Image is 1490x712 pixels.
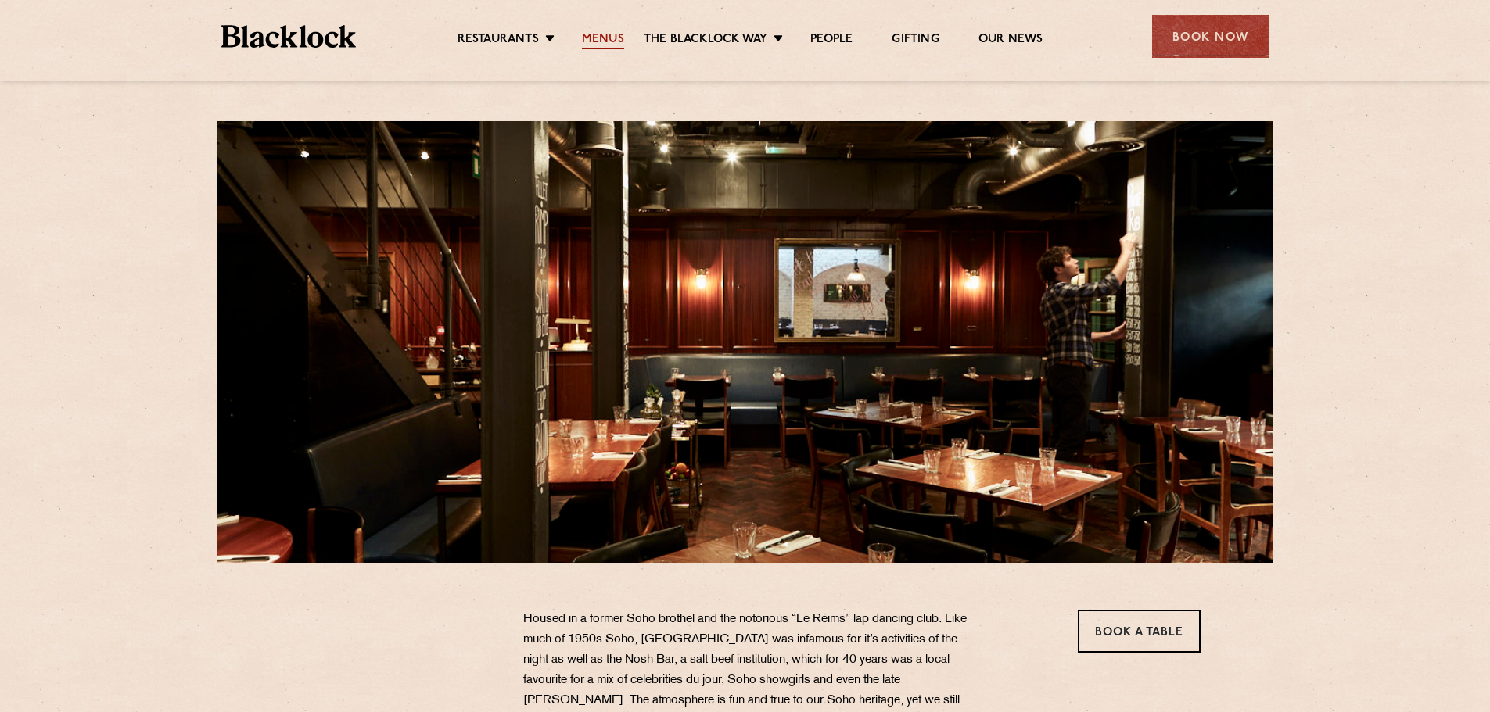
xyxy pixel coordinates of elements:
a: Gifting [892,32,939,49]
a: Menus [582,32,624,49]
a: Book a Table [1078,610,1201,653]
div: Book Now [1152,15,1269,58]
a: Restaurants [458,32,539,49]
img: BL_Textured_Logo-footer-cropped.svg [221,25,357,48]
a: The Blacklock Way [644,32,767,49]
a: Our News [978,32,1043,49]
a: People [810,32,853,49]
